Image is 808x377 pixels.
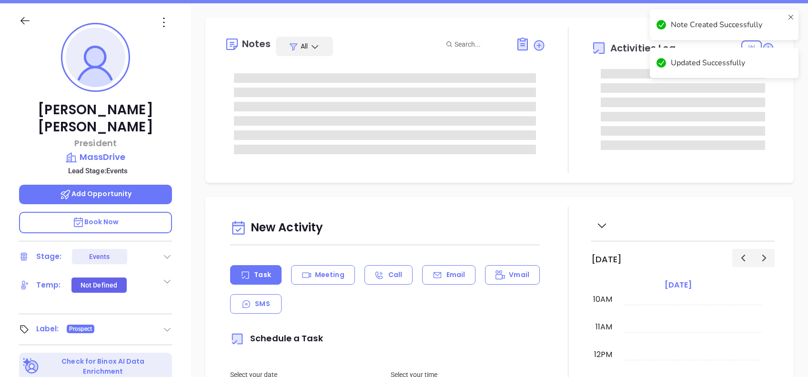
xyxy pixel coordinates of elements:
span: Book Now [72,217,119,227]
p: Vmail [509,270,529,280]
div: Notes [242,39,271,49]
div: 11am [594,321,614,333]
div: 12pm [592,349,614,360]
p: [PERSON_NAME] [PERSON_NAME] [19,101,172,136]
span: All [301,41,308,51]
div: 10am [591,294,614,305]
button: Previous day [732,249,754,267]
div: Note Created Successfully [671,19,784,30]
div: Temp: [36,278,61,292]
span: Activities Log [610,43,676,53]
p: Check for Binox AI Data Enrichment [41,357,165,377]
a: [DATE] [663,278,694,292]
div: Label: [36,322,59,336]
div: Not Defined [81,278,117,293]
p: Meeting [315,270,344,280]
p: President [19,137,172,149]
div: Updated Successfully [671,57,792,69]
div: New Activity [230,216,540,240]
h2: [DATE] [591,254,622,265]
img: profile-user [66,28,125,87]
div: Events [89,249,110,264]
div: Stage: [36,249,62,264]
img: Ai-Enrich-DaqCidB-.svg [23,358,40,375]
p: Lead Stage: Events [24,165,172,177]
a: MassDrive [19,150,172,164]
p: Email [446,270,465,280]
button: Next day [753,249,775,267]
p: SMS [255,299,270,309]
span: Schedule a Task [230,332,323,344]
p: Call [388,270,402,280]
span: Prospect [69,324,92,334]
span: Add Opportunity [60,189,132,198]
input: Search... [454,39,505,50]
p: Task [254,270,271,280]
